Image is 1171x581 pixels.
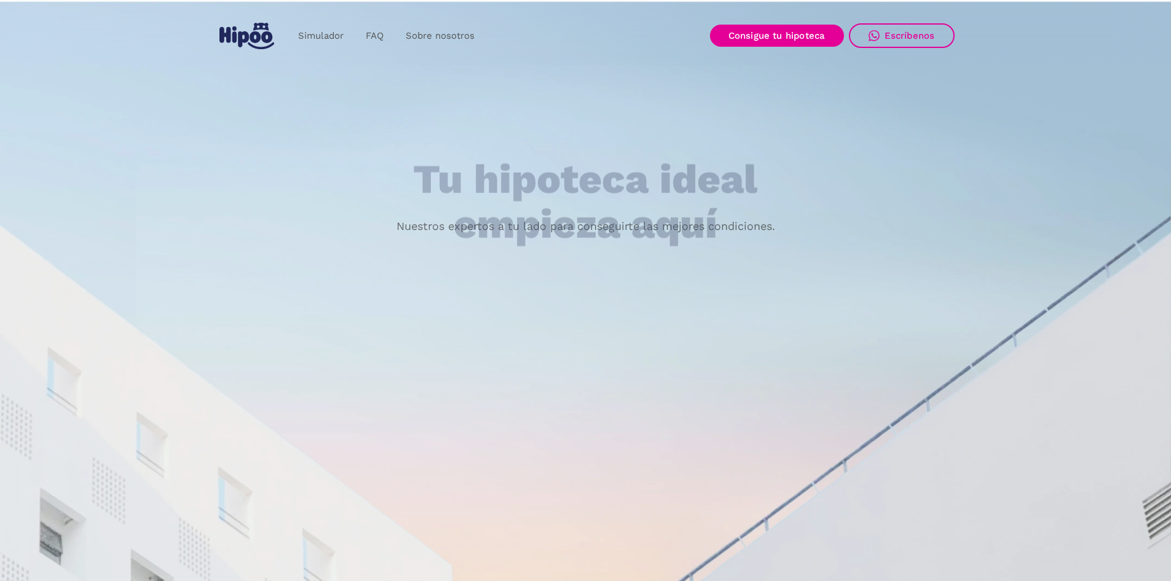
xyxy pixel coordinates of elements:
div: Escríbenos [885,30,935,41]
a: Escríbenos [849,23,955,48]
a: FAQ [355,24,395,48]
a: Sobre nosotros [395,24,486,48]
a: home [217,18,277,54]
a: Consigue tu hipoteca [710,25,844,47]
a: Simulador [287,24,355,48]
h1: Tu hipoteca ideal empieza aquí [352,157,818,247]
